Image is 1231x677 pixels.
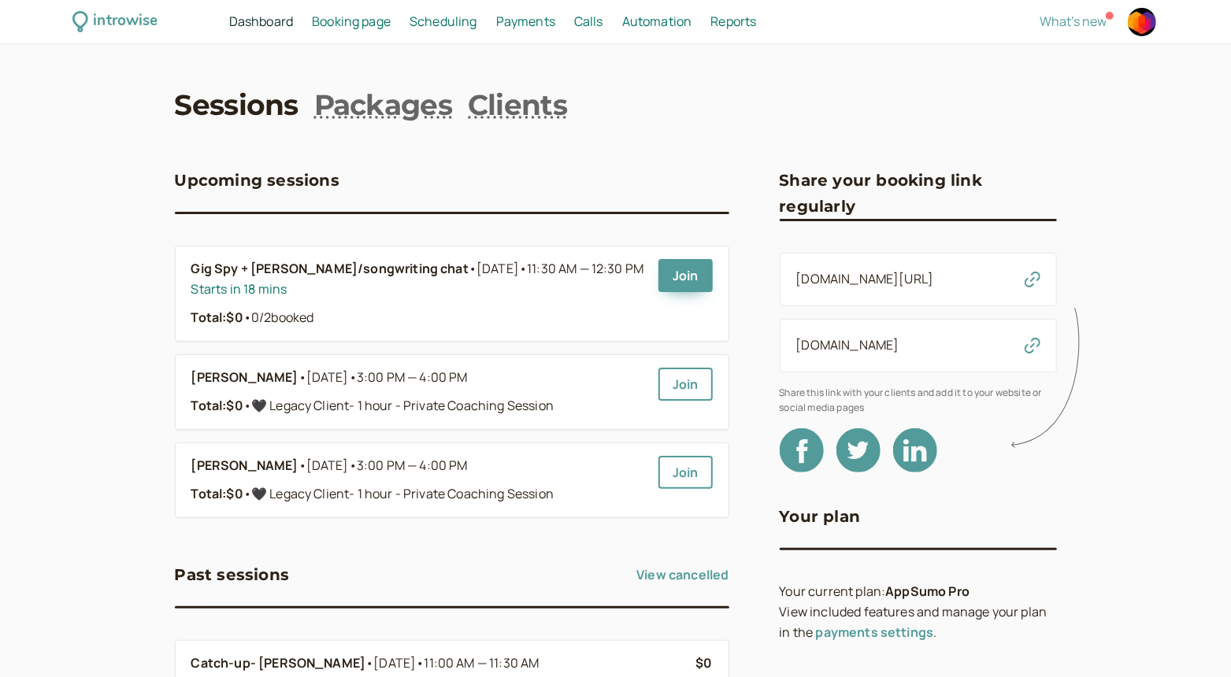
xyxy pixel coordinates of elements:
a: Sessions [175,85,298,124]
a: Dashboard [229,12,293,32]
button: What's new [1040,14,1107,28]
strong: Total: $0 [191,485,243,502]
a: Calls [574,12,603,32]
div: Your current plan: View included features and manage your plan in the . [780,582,1057,643]
span: • [243,309,251,326]
a: Scheduling [410,12,477,32]
div: Starts in 18 mins [191,279,646,300]
a: Payments [496,12,555,32]
span: • [416,654,424,671]
a: Join [658,259,713,292]
span: Payments [496,13,555,30]
span: • [349,457,357,474]
span: 11:00 AM — 11:30 AM [425,654,539,671]
span: Calls [574,13,603,30]
span: What's new [1040,13,1107,30]
span: Booking page [312,13,391,30]
a: [DOMAIN_NAME][URL] [796,270,934,287]
a: Join [658,368,713,401]
a: [DOMAIN_NAME] [796,336,899,353]
span: 3:00 PM — 4:00 PM [357,457,468,474]
b: Catch-up- [PERSON_NAME] [191,653,366,674]
span: Dashboard [229,13,293,30]
span: 🖤 Legacy Client- 1 hour - Private Coaching Session [243,397,554,414]
span: [DATE] [373,653,539,674]
span: [DATE] [306,456,468,476]
span: • [298,368,306,388]
strong: Total: $0 [191,397,243,414]
b: $0 [695,654,712,671]
a: Automation [622,12,692,32]
span: • [243,485,251,502]
span: 🖤 Legacy Client- 1 hour - Private Coaching Session [243,485,554,502]
b: AppSumo Pro [885,583,970,600]
span: Share this link with your clients and add it to your website or social media pages [780,385,1057,416]
b: [PERSON_NAME] [191,456,298,476]
span: • [469,259,476,279]
iframe: Chat Widget [1152,601,1231,677]
span: [DATE] [476,259,643,279]
span: • [298,456,306,476]
span: 11:30 AM — 12:30 PM [527,260,643,277]
a: [PERSON_NAME]•[DATE]•3:00 PM — 4:00 PMTotal:$0•🖤 Legacy Client- 1 hour - Private Coaching Session [191,456,646,505]
a: introwise [72,9,158,34]
a: Reports [710,12,756,32]
span: 3:00 PM — 4:00 PM [357,368,468,386]
span: • [349,368,357,386]
span: • [519,260,527,277]
a: Catch-up- [PERSON_NAME]•[DATE]•11:00 AM — 11:30 AM [191,653,684,674]
h3: Share your booking link regularly [780,168,1057,219]
span: Reports [710,13,756,30]
span: 0 / 2 booked [243,309,314,326]
a: Packages [314,85,452,124]
div: introwise [93,9,158,34]
a: View cancelled [636,562,729,587]
a: Join [658,456,713,489]
strong: Total: $0 [191,309,243,326]
span: Automation [622,13,692,30]
b: Gig Spy + [PERSON_NAME]/songwriting chat [191,259,469,279]
span: Scheduling [410,13,477,30]
h3: Your plan [780,504,861,529]
h3: Upcoming sessions [175,168,339,193]
b: [PERSON_NAME] [191,368,298,388]
a: [PERSON_NAME]•[DATE]•3:00 PM — 4:00 PMTotal:$0•🖤 Legacy Client- 1 hour - Private Coaching Session [191,368,646,416]
a: Account [1125,6,1159,39]
a: Gig Spy + [PERSON_NAME]/songwriting chat•[DATE]•11:30 AM — 12:30 PMStarts in 18 minsTotal:$0•0/2b... [191,259,646,328]
a: Clients [468,85,567,124]
h3: Past sessions [175,562,290,587]
a: Booking page [312,12,391,32]
span: • [243,397,251,414]
span: [DATE] [306,368,468,388]
a: payments settings [816,623,934,641]
span: • [365,653,373,674]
